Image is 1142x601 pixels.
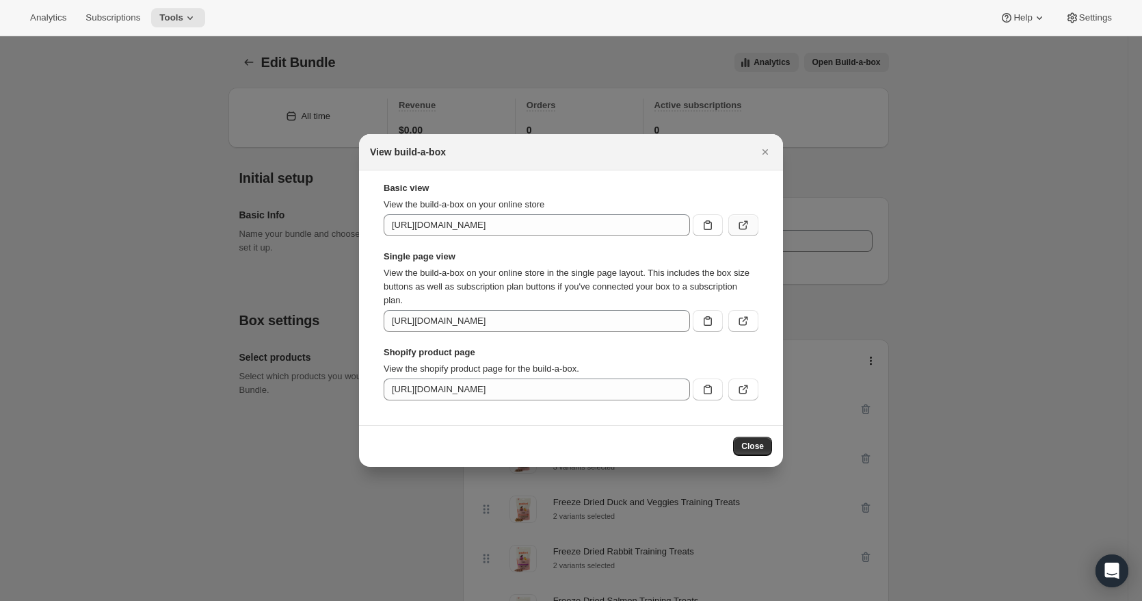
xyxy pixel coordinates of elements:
[384,198,758,212] p: View the build-a-box on your online store
[151,8,205,27] button: Tools
[77,8,148,27] button: Subscriptions
[756,142,775,162] button: Close
[384,266,758,307] p: View the build-a-box on your online store in the single page layout. This includes the box size b...
[85,12,140,23] span: Subscriptions
[733,437,772,456] button: Close
[741,441,764,452] span: Close
[159,12,183,23] span: Tools
[22,8,75,27] button: Analytics
[384,362,758,376] p: View the shopify product page for the build-a-box.
[1057,8,1120,27] button: Settings
[30,12,66,23] span: Analytics
[384,181,758,195] strong: Basic view
[370,145,446,159] h2: View build-a-box
[992,8,1054,27] button: Help
[1095,554,1128,587] div: Open Intercom Messenger
[1013,12,1032,23] span: Help
[384,250,758,264] strong: Single page view
[1079,12,1112,23] span: Settings
[384,346,758,359] strong: Shopify product page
